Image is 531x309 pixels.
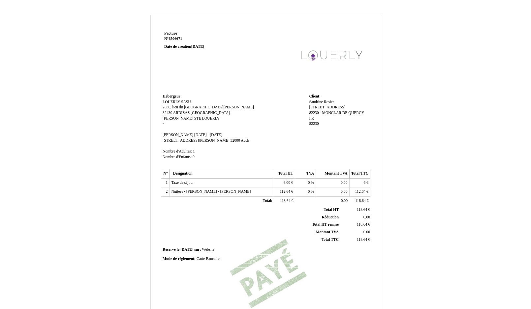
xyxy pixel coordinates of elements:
[340,206,371,213] td: €
[341,199,348,203] span: 0.00
[194,116,220,121] span: STE LOUERLY
[363,215,370,219] span: 0,00
[194,247,201,252] span: sur:
[295,178,316,187] td: %
[163,105,254,109] span: 2036, lieu dit [GEOGRAPHIC_DATA][PERSON_NAME]
[161,178,170,187] td: 1
[316,230,339,234] span: Montant TVA
[193,155,195,159] span: 0
[163,133,193,137] span: [PERSON_NAME]
[170,169,274,179] th: Désignation
[349,187,370,197] td: €
[163,155,192,159] span: Nombre d'Enfants:
[161,187,170,197] td: 2
[280,189,290,194] span: 112.64
[309,116,314,121] span: FR
[308,181,310,185] span: 0
[316,169,349,179] th: Montant TVA
[355,189,365,194] span: 112.64
[363,230,370,234] span: 0.00
[363,181,365,185] span: 6
[324,208,339,212] span: Total HT
[322,238,339,242] span: Total TTC
[163,116,193,121] span: [PERSON_NAME]
[193,149,195,154] span: 1
[163,149,192,154] span: Nombre d'Adultes:
[202,247,214,252] span: Website
[163,247,179,252] span: Réservé le
[169,37,182,41] span: 6506671
[241,138,249,143] span: Auch
[296,31,369,80] img: logo
[312,222,339,227] span: Total HT remisé
[349,197,370,206] td: €
[171,181,194,185] span: Taxe de séjour
[357,238,367,242] span: 118.64
[357,222,367,227] span: 118.64
[309,122,319,126] span: 82230
[309,105,345,109] span: [STREET_ADDRESS]
[309,111,364,115] span: 82230 - MONCLAR DE QUERCY
[349,169,370,179] th: Total TTC
[180,247,193,252] span: [DATE]
[263,199,272,203] span: Total:
[191,44,204,49] span: [DATE]
[164,31,177,36] span: Facture
[341,181,347,185] span: 0.00
[280,199,291,203] span: 118.64
[324,100,334,104] span: Rosier
[163,111,172,115] span: 32430
[341,189,347,194] span: 0.00
[164,44,204,49] strong: Date de création
[274,178,295,187] td: €
[308,189,310,194] span: 0
[171,189,251,194] span: Nuitées - [PERSON_NAME] - [PERSON_NAME]
[340,236,371,243] td: €
[197,257,220,261] span: Carte Bancaire
[309,94,320,98] span: Client:
[349,178,370,187] td: €
[164,36,243,42] strong: N°
[163,138,230,143] span: [STREET_ADDRESS][PERSON_NAME]
[355,199,366,203] span: 118.64
[340,221,371,229] td: €
[163,94,182,98] span: Hebergeur:
[163,257,196,261] span: Mode de règlement:
[163,122,164,126] span: -
[357,208,367,212] span: 118.64
[295,187,316,197] td: %
[295,169,316,179] th: TVA
[274,187,295,197] td: €
[161,169,170,179] th: N°
[231,138,240,143] span: 32000
[274,197,295,206] td: €
[163,100,191,104] span: LOUERLY SASU
[284,181,290,185] span: 6.00
[173,111,190,115] span: ARDIZAS
[274,169,295,179] th: Total HT
[194,133,222,137] span: [DATE] - [DATE]
[309,100,323,104] span: Sandrine
[322,215,339,219] span: Réduction
[191,111,230,115] span: [GEOGRAPHIC_DATA]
